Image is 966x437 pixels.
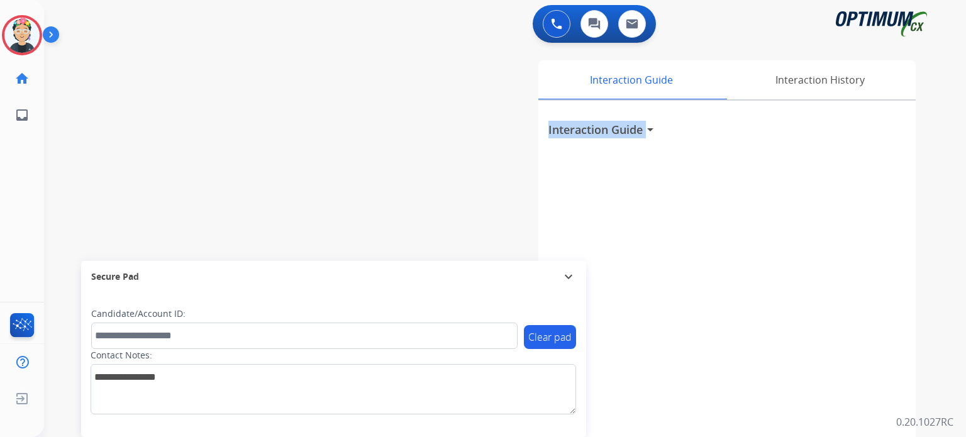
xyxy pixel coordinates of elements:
span: Secure Pad [91,270,139,283]
mat-icon: home [14,71,30,86]
mat-icon: expand_more [561,269,576,284]
p: 0.20.1027RC [896,414,953,429]
mat-icon: arrow_drop_down [643,122,658,137]
h3: Interaction Guide [548,121,643,138]
button: Clear pad [524,325,576,349]
label: Candidate/Account ID: [91,307,186,320]
img: avatar [4,18,40,53]
label: Contact Notes: [91,349,152,362]
div: Interaction Guide [538,60,724,99]
div: Interaction History [724,60,916,99]
mat-icon: inbox [14,108,30,123]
